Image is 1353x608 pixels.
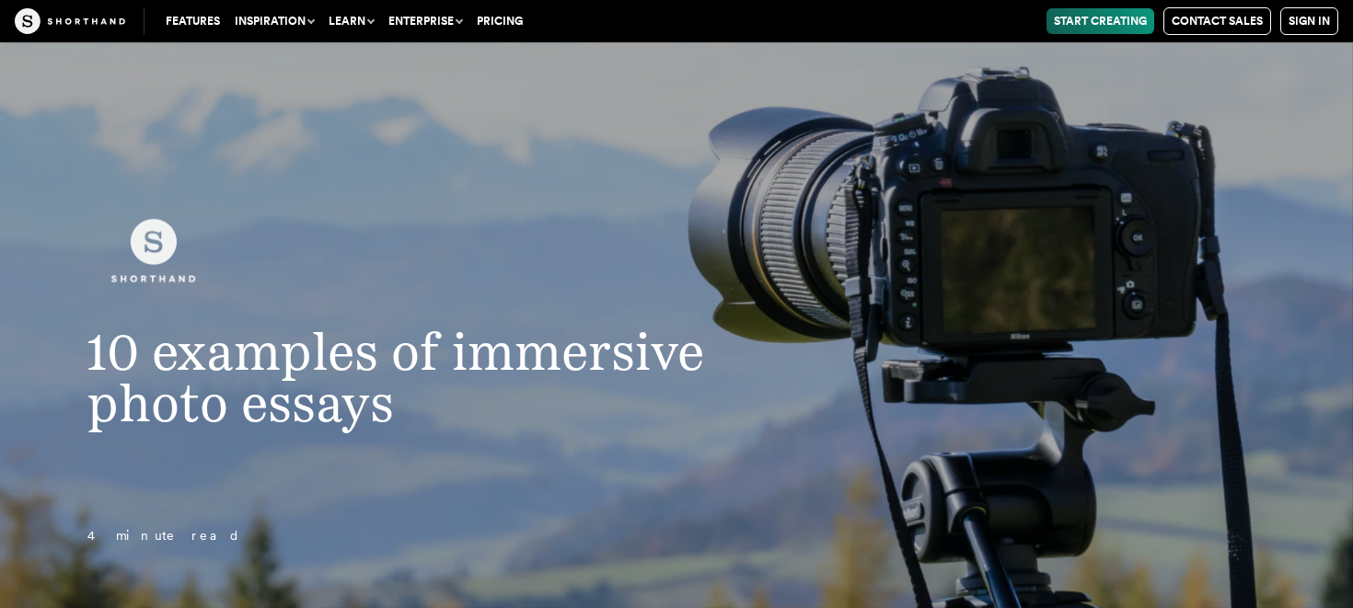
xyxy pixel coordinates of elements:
[227,8,321,34] button: Inspiration
[1047,8,1154,34] a: Start Creating
[158,8,227,34] a: Features
[51,326,781,429] h1: 10 examples of immersive photo essays
[1280,7,1338,35] a: Sign in
[15,8,125,34] img: The Craft
[51,525,781,547] p: 4 minute read
[1163,7,1271,35] a: Contact Sales
[321,8,381,34] button: Learn
[469,8,530,34] a: Pricing
[381,8,469,34] button: Enterprise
